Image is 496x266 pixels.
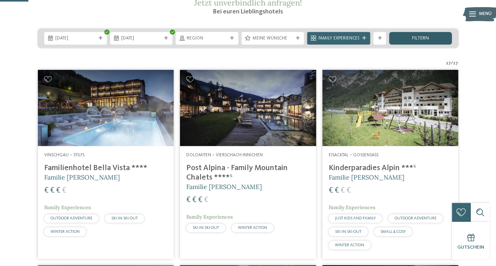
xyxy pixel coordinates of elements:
[180,70,316,146] img: Post Alpina - Family Mountain Chalets ****ˢ
[446,60,451,67] span: 27
[50,187,54,195] span: €
[62,187,66,195] span: €
[329,187,333,195] span: €
[204,196,208,204] span: €
[335,230,361,234] span: SKI-IN SKI-OUT
[335,187,339,195] span: €
[322,70,458,146] img: Kinderparadies Alpin ***ˢ
[329,163,452,173] h4: Kinderparadies Alpin ***ˢ
[121,36,162,42] span: [DATE]
[44,173,120,181] span: Familie [PERSON_NAME]
[192,196,197,204] span: €
[56,187,60,195] span: €
[341,187,345,195] span: €
[180,70,316,259] a: Familienhotels gesucht? Hier findet ihr die besten! Dolomiten – Vierschach-Innichen Post Alpina -...
[322,70,458,259] a: Familienhotels gesucht? Hier findet ihr die besten! Eisacktal – Gossensass Kinderparadies Alpin *...
[111,216,138,220] span: SKI-IN SKI-OUT
[380,230,406,234] span: SMALL & COSY
[51,216,92,220] span: OUTDOOR ADVENTURE
[38,70,174,259] a: Familienhotels gesucht? Hier findet ihr die besten! Vinschgau – Stilfs Familienhotel Bella Vista ...
[186,153,263,157] span: Dolomiten – Vierschach-Innichen
[329,153,378,157] span: Eisacktal – Gossensass
[451,60,453,67] span: /
[329,204,375,211] span: Family Experiences
[55,36,96,42] span: [DATE]
[44,163,167,173] h4: Familienhotel Bella Vista ****
[318,36,359,42] span: Family Experiences
[44,204,91,211] span: Family Experiences
[186,214,233,220] span: Family Experiences
[412,36,429,41] span: filtern
[253,36,293,42] span: Meine Wünsche
[329,173,404,181] span: Familie [PERSON_NAME]
[186,183,262,191] span: Familie [PERSON_NAME]
[186,163,309,182] h4: Post Alpina - Family Mountain Chalets ****ˢ
[335,243,364,247] span: WINTER ACTION
[452,222,490,260] a: Gutschein
[453,60,458,67] span: 27
[51,230,80,234] span: WINTER ACTION
[457,245,484,250] span: Gutschein
[38,70,174,146] img: Familienhotels gesucht? Hier findet ihr die besten!
[44,153,84,157] span: Vinschgau – Stilfs
[238,226,267,230] span: WINTER ACTION
[335,216,376,220] span: JUST KIDS AND FAMILY
[193,226,219,230] span: SKI-IN SKI-OUT
[198,196,202,204] span: €
[187,36,227,42] span: Region
[213,9,283,15] span: Bei euren Lieblingshotels
[186,196,191,204] span: €
[44,187,49,195] span: €
[395,216,436,220] span: OUTDOOR ADVENTURE
[346,187,351,195] span: €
